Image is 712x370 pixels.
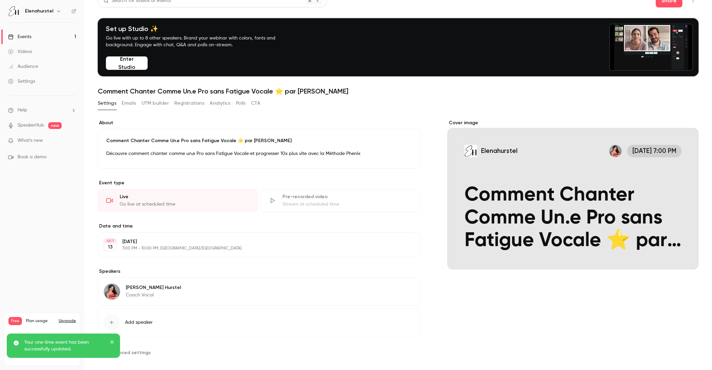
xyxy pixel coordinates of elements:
span: Free [8,317,22,325]
button: UTM builder [142,98,169,109]
a: SpeakerHub [18,122,44,129]
li: help-dropdown-opener [8,107,76,114]
span: Add speaker [125,319,153,326]
section: Advanced settings [98,347,420,358]
div: Videos [8,48,32,55]
button: Enter Studio [106,56,148,70]
h6: Elenahurstel [25,8,53,15]
div: Audience [8,63,38,70]
p: [DATE] [122,238,385,245]
span: new [48,122,62,129]
label: Cover image [447,120,699,126]
span: Plan usage [26,318,55,324]
h4: Set up Studio ✨ [106,25,291,33]
p: Go live with up to 8 other speakers. Brand your webinar with colors, fonts and background. Engage... [106,35,291,48]
span: Help [18,107,27,114]
button: Add speaker [98,309,420,336]
div: Go live at scheduled time [120,201,249,208]
p: 13 [108,244,113,250]
button: Upgrade [59,318,76,324]
button: CTA [251,98,260,109]
div: LiveGo live at scheduled time [98,189,258,212]
label: Speakers [98,268,420,275]
div: Events [8,33,31,40]
p: [PERSON_NAME] Hurstel [126,284,181,291]
p: Event type [98,180,420,186]
button: Settings [98,98,116,109]
button: Registrations [174,98,204,109]
p: Comment Chanter Comme Un.e Pro sans Fatigue Vocale ⭐️ par [PERSON_NAME] [106,137,412,144]
span: Book a demo [18,154,47,161]
h1: Comment Chanter Comme Un.e Pro sans Fatigue Vocale ⭐️ par [PERSON_NAME] [98,87,699,95]
img: Elenahurstel [8,6,19,17]
div: Stream at scheduled time [283,201,412,208]
label: About [98,120,420,126]
p: Coach Vocal [126,292,181,298]
div: Pre-recorded videoStream at scheduled time [261,189,421,212]
button: close [110,339,115,347]
div: Live [120,193,249,200]
section: Cover image [447,120,699,269]
img: Elena Hurstel [104,284,120,300]
p: Découvre comment chanter comme un.e Pro sans Fatigue Vocale et progresser 10x plus vite avec la M... [106,150,412,158]
div: Elena Hurstel[PERSON_NAME] HurstelCoach Vocal [98,277,420,306]
p: Your one time event has been successfully updated. [24,339,105,352]
p: 7:00 PM - 10:00 PM, [GEOGRAPHIC_DATA]/[GEOGRAPHIC_DATA] [122,246,385,251]
button: Advanced settings [98,347,155,358]
div: Settings [8,78,35,85]
span: What's new [18,137,43,144]
button: Analytics [210,98,231,109]
label: Date and time [98,223,420,230]
div: OCT [104,239,116,243]
button: Emails [122,98,136,109]
div: Pre-recorded video [283,193,412,200]
button: Polls [236,98,246,109]
span: Advanced settings [107,349,151,356]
